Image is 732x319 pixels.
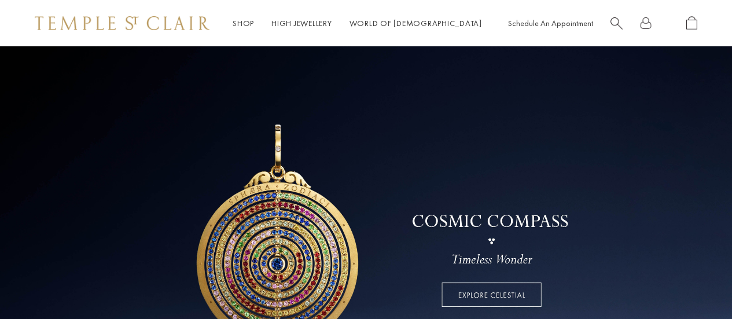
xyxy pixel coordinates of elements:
a: Open Shopping Bag [686,16,697,31]
nav: Main navigation [233,16,482,31]
a: Search [610,16,623,31]
a: World of [DEMOGRAPHIC_DATA]World of [DEMOGRAPHIC_DATA] [350,18,482,28]
img: Temple St. Clair [35,16,209,30]
a: Schedule An Appointment [508,18,593,28]
a: ShopShop [233,18,254,28]
a: High JewelleryHigh Jewellery [271,18,332,28]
